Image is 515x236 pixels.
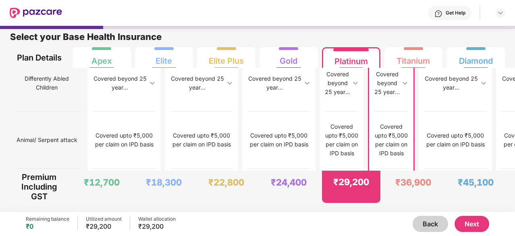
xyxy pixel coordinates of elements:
img: svg+xml;base64,PHN2ZyBpZD0iSGVscC0zMngzMiIgeG1sbnM9Imh0dHA6Ly93d3cudzMub3JnLzIwMDAvc3ZnIiB3aWR0aD... [434,10,442,18]
div: Covered upto ₹5,000 per claim on IPD basis [325,122,359,158]
div: Select your Base Health Insurance [10,31,505,47]
div: Covered upto ₹5,000 per claim on IPD basis [374,122,408,158]
span: Animal/ Serpent attack [17,132,77,148]
div: ₹29,200 [138,222,176,230]
div: Covered upto ₹5,000 per claim on IPD basis [247,131,310,149]
div: Get Help [446,10,465,16]
div: Covered upto ₹5,000 per claim on IPD basis [424,131,487,149]
img: svg+xml;base64,PHN2ZyBpZD0iRHJvcGRvd24tMzJ4MzIiIHhtbG5zPSJodHRwOi8vd3d3LnczLm9yZy8yMDAwL3N2ZyIgd2... [497,10,504,16]
img: svg+xml;base64,PHN2ZyBpZD0iRHJvcGRvd24tMzJ4MzIiIHhtbG5zPSJodHRwOi8vd3d3LnczLm9yZy8yMDAwL3N2ZyIgd2... [402,80,408,86]
div: ₹29,200 [86,222,122,230]
div: Covered beyond 25 year... [374,70,400,96]
div: Elite Plus [209,50,244,66]
div: Platinum [334,50,368,66]
div: Diamond [459,50,493,66]
button: Back [413,216,448,232]
div: Remaining balance [26,216,69,222]
img: svg+xml;base64,PHN2ZyBpZD0iRHJvcGRvd24tMzJ4MzIiIHhtbG5zPSJodHRwOi8vd3d3LnczLm9yZy8yMDAwL3N2ZyIgd2... [149,80,156,86]
div: Covered beyond 25 year... [247,74,302,92]
div: ₹24,400 [271,177,307,188]
img: svg+xml;base64,PHN2ZyBpZD0iRHJvcGRvd24tMzJ4MzIiIHhtbG5zPSJodHRwOi8vd3d3LnczLm9yZy8yMDAwL3N2ZyIgd2... [480,80,487,86]
div: Plan Details [15,47,63,68]
div: Elite [156,50,172,66]
button: Next [455,216,489,232]
div: Covered upto ₹5,000 per claim on IPD basis [93,131,156,149]
div: Covered beyond 25 year... [325,70,350,96]
div: ₹18,300 [146,177,182,188]
div: Covered beyond 25 year... [424,74,478,92]
div: Apex [91,50,112,66]
img: svg+xml;base64,PHN2ZyBpZD0iRHJvcGRvd24tMzJ4MzIiIHhtbG5zPSJodHRwOi8vd3d3LnczLm9yZy8yMDAwL3N2ZyIgd2... [304,80,310,86]
div: Covered beyond 25 year... [93,74,147,92]
div: Gold [280,50,297,66]
div: ₹36,900 [395,177,431,188]
div: ₹12,700 [84,177,120,188]
div: Premium Including GST [15,171,63,203]
div: ₹22,800 [208,177,244,188]
div: ₹45,100 [458,177,494,188]
div: Wallet allocation [138,216,176,222]
span: Differently Abled Children [15,71,78,95]
div: ₹29,200 [333,176,369,188]
img: svg+xml;base64,PHN2ZyBpZD0iRHJvcGRvd24tMzJ4MzIiIHhtbG5zPSJodHRwOi8vd3d3LnczLm9yZy8yMDAwL3N2ZyIgd2... [352,80,359,86]
div: Covered upto ₹5,000 per claim on IPD basis [170,131,233,149]
div: Titanium [397,50,430,66]
img: New Pazcare Logo [10,8,62,18]
div: Utilized amount [86,216,122,222]
img: svg+xml;base64,PHN2ZyBpZD0iRHJvcGRvd24tMzJ4MzIiIHhtbG5zPSJodHRwOi8vd3d3LnczLm9yZy8yMDAwL3N2ZyIgd2... [226,80,233,86]
div: ₹0 [26,222,69,230]
div: Covered beyond 25 year... [170,74,224,92]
